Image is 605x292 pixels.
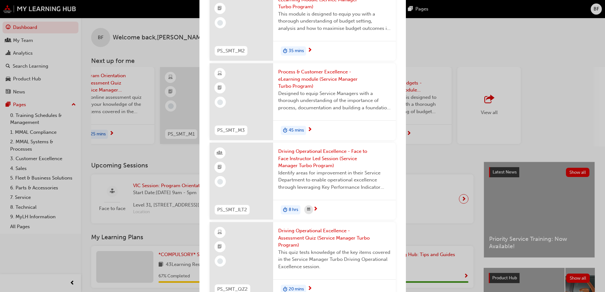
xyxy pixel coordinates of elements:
span: Identify areas for improvement in their Service Department to enable operational excellence throu... [278,169,391,191]
span: This module is designed to equip you with a thorough understanding of budget setting, analysis an... [278,10,391,32]
span: PS_SMT_M2 [217,47,245,55]
span: next-icon [307,127,312,133]
span: Process & Customer Excellence - eLearning module (Service Manager Turbo Program) [278,68,391,90]
span: learningRecordVerb_NONE-icon [217,20,223,26]
span: This quiz tests knowledge of the key items covered in the Service Manager Turbo Driving Operation... [278,249,391,270]
span: duration-icon [283,206,287,214]
span: PS_SMT_M3 [217,127,245,134]
span: learningResourceType_ELEARNING-icon [218,70,222,78]
span: next-icon [307,286,312,292]
span: learningResourceType_INSTRUCTOR_LED-icon [218,149,222,157]
span: booktick-icon [218,4,222,13]
span: 45 mins [289,127,304,134]
span: PS_SMT_ILT2 [217,206,247,214]
span: 35 mins [289,47,304,55]
span: Designed to equip Service Managers with a thorough understanding of the importance of process, do... [278,90,391,112]
a: PS_SMT_M3Process & Customer Excellence - eLearning module (Service Manager Turbo Program)Designed... [210,63,396,140]
span: calendar-icon [307,206,310,214]
span: booktick-icon [218,243,222,251]
span: duration-icon [283,47,287,55]
span: 8 hrs [289,206,298,214]
span: learningRecordVerb_NONE-icon [217,179,223,185]
span: Driving Operational Excellence - Face to Face Instructor Led Session (Service Manager Turbo Program) [278,148,391,169]
span: booktick-icon [218,163,222,172]
span: duration-icon [283,126,287,135]
span: Driving Operational Excellence - Assessment Quiz (Service Manager Turbo Program) [278,227,391,249]
span: next-icon [307,48,312,53]
span: learningRecordVerb_NONE-icon [217,99,223,105]
span: learningResourceType_ELEARNING-icon [218,228,222,237]
span: booktick-icon [218,84,222,92]
a: PS_SMT_ILT2Driving Operational Excellence - Face to Face Instructor Led Session (Service Manager ... [210,143,396,220]
span: next-icon [313,207,318,212]
span: learningRecordVerb_NONE-icon [217,258,223,264]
